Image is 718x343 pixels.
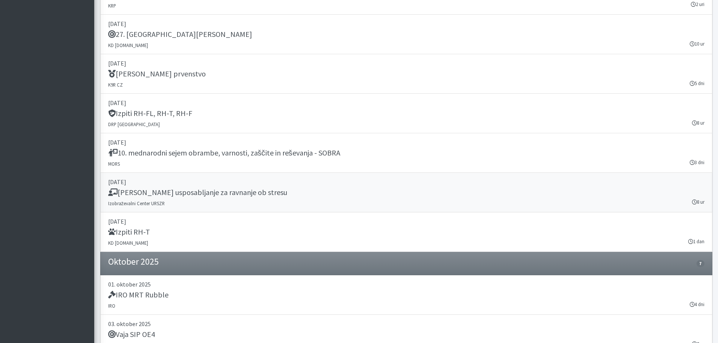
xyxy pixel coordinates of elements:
small: MORS [108,161,120,167]
h5: Izpiti RH-T [108,227,150,236]
a: [DATE] 10. mednarodni sejem obrambe, varnosti, zaščite in reševanja - SOBRA MORS 3 dni [100,133,712,173]
a: [DATE] Izpiti RH-T KD [DOMAIN_NAME] 1 dan [100,212,712,252]
p: 01. oktober 2025 [108,280,704,289]
p: 03. oktober 2025 [108,319,704,328]
small: DRP [GEOGRAPHIC_DATA] [108,121,160,127]
p: [DATE] [108,138,704,147]
h5: 27. [GEOGRAPHIC_DATA][PERSON_NAME] [108,30,252,39]
small: KD [DOMAIN_NAME] [108,240,148,246]
small: KRP [108,3,116,9]
a: [DATE] [PERSON_NAME] usposabljanje za ravnanje ob stresu Izobraževalni Center URSZR 8 ur [100,173,712,212]
small: 3 dni [690,159,704,166]
small: 2 uri [691,1,704,8]
small: KD [DOMAIN_NAME] [108,42,148,48]
h5: Izpiti RH-FL, RH-T, RH-F [108,109,192,118]
a: [DATE] 27. [GEOGRAPHIC_DATA][PERSON_NAME] KD [DOMAIN_NAME] 10 ur [100,15,712,54]
small: 1 dan [688,238,704,245]
h4: Oktober 2025 [108,256,159,267]
small: Izobraževalni Center URSZR [108,200,165,206]
h5: 10. mednarodni sejem obrambe, varnosti, zaščite in reševanja - SOBRA [108,148,340,157]
a: [DATE] [PERSON_NAME] prvenstvo K9R CZ 5 dni [100,54,712,94]
a: 01. oktober 2025 IRO MRT Rubble IRO 4 dni [100,275,712,315]
span: 7 [697,260,704,267]
p: [DATE] [108,177,704,186]
h5: Vaja SIP OE4 [108,330,155,339]
small: K9R CZ [108,82,123,88]
small: IRO [108,303,115,309]
p: [DATE] [108,19,704,28]
h5: [PERSON_NAME] usposabljanje za ravnanje ob stresu [108,188,287,197]
small: 4 dni [690,301,704,308]
p: [DATE] [108,98,704,107]
p: [DATE] [108,59,704,68]
small: 8 ur [692,119,704,127]
p: [DATE] [108,217,704,226]
small: 5 dni [690,80,704,87]
h5: [PERSON_NAME] prvenstvo [108,69,206,78]
a: [DATE] Izpiti RH-FL, RH-T, RH-F DRP [GEOGRAPHIC_DATA] 8 ur [100,94,712,133]
small: 8 ur [692,198,704,206]
small: 10 ur [690,40,704,47]
h5: IRO MRT Rubble [108,290,168,299]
